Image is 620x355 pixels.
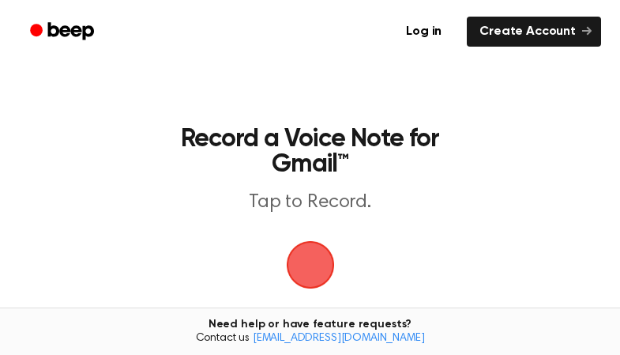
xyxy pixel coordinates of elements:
[9,332,611,346] span: Contact us
[253,333,425,344] a: [EMAIL_ADDRESS][DOMAIN_NAME]
[467,17,601,47] a: Create Account
[19,17,108,47] a: Beep
[287,241,334,289] img: Beep Logo
[171,190,449,216] p: Tap to Record.
[171,127,449,177] h1: Record a Voice Note for Gmail™
[390,13,457,50] a: Log in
